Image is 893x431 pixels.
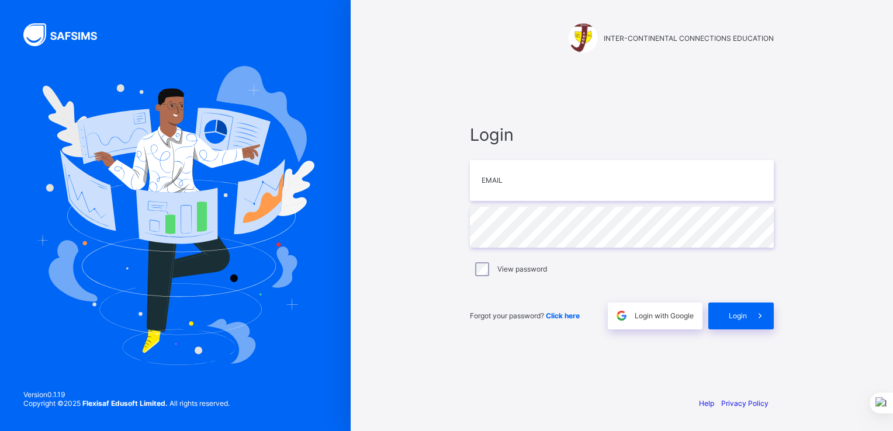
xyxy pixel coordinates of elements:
span: Login [470,124,774,145]
label: View password [497,265,547,273]
span: Login with Google [635,311,694,320]
a: Privacy Policy [721,399,769,408]
strong: Flexisaf Edusoft Limited. [82,399,168,408]
a: Help [699,399,714,408]
img: SAFSIMS Logo [23,23,111,46]
img: Hero Image [36,66,314,365]
a: Click here [546,311,580,320]
img: google.396cfc9801f0270233282035f929180a.svg [615,309,628,322]
span: INTER-CONTINENTAL CONNECTIONS EDUCATION [604,34,774,43]
span: Version 0.1.19 [23,390,230,399]
span: Copyright © 2025 All rights reserved. [23,399,230,408]
span: Forgot your password? [470,311,580,320]
span: Login [729,311,747,320]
